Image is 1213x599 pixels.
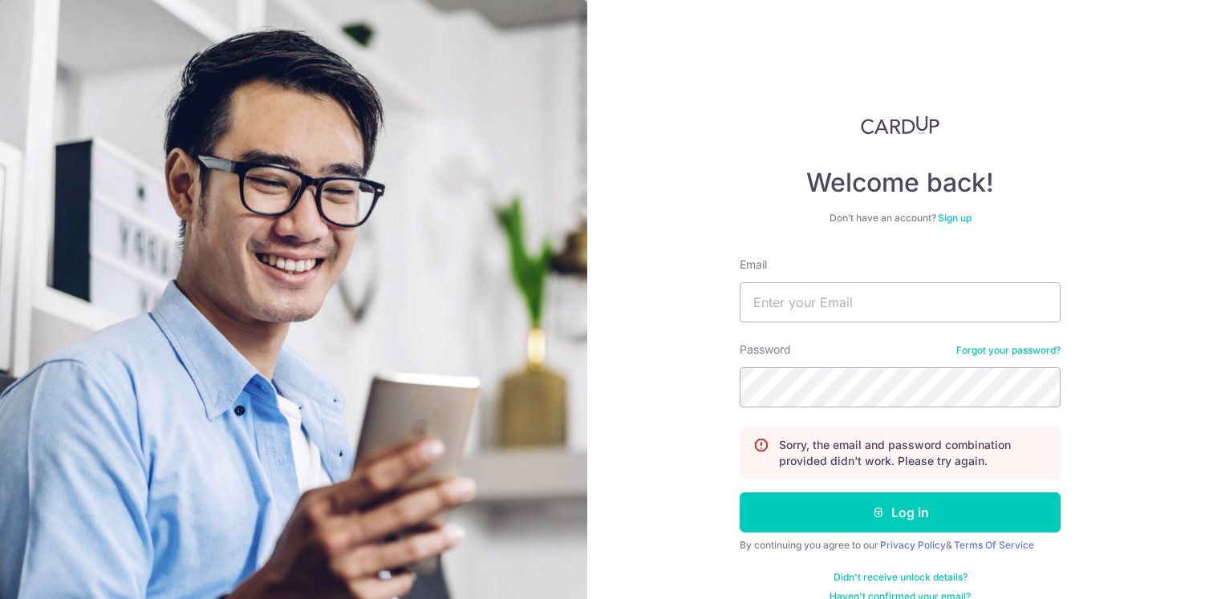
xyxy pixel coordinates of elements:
[740,167,1061,199] h4: Welcome back!
[938,212,972,224] a: Sign up
[779,437,1047,469] p: Sorry, the email and password combination provided didn't work. Please try again.
[880,539,946,551] a: Privacy Policy
[956,344,1061,357] a: Forgot your password?
[740,257,767,273] label: Email
[861,115,939,135] img: CardUp Logo
[740,492,1061,532] button: Log in
[740,342,791,358] label: Password
[740,539,1061,552] div: By continuing you agree to our &
[834,571,968,584] a: Didn't receive unlock details?
[954,539,1034,551] a: Terms Of Service
[740,282,1061,322] input: Enter your Email
[740,212,1061,225] div: Don’t have an account?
